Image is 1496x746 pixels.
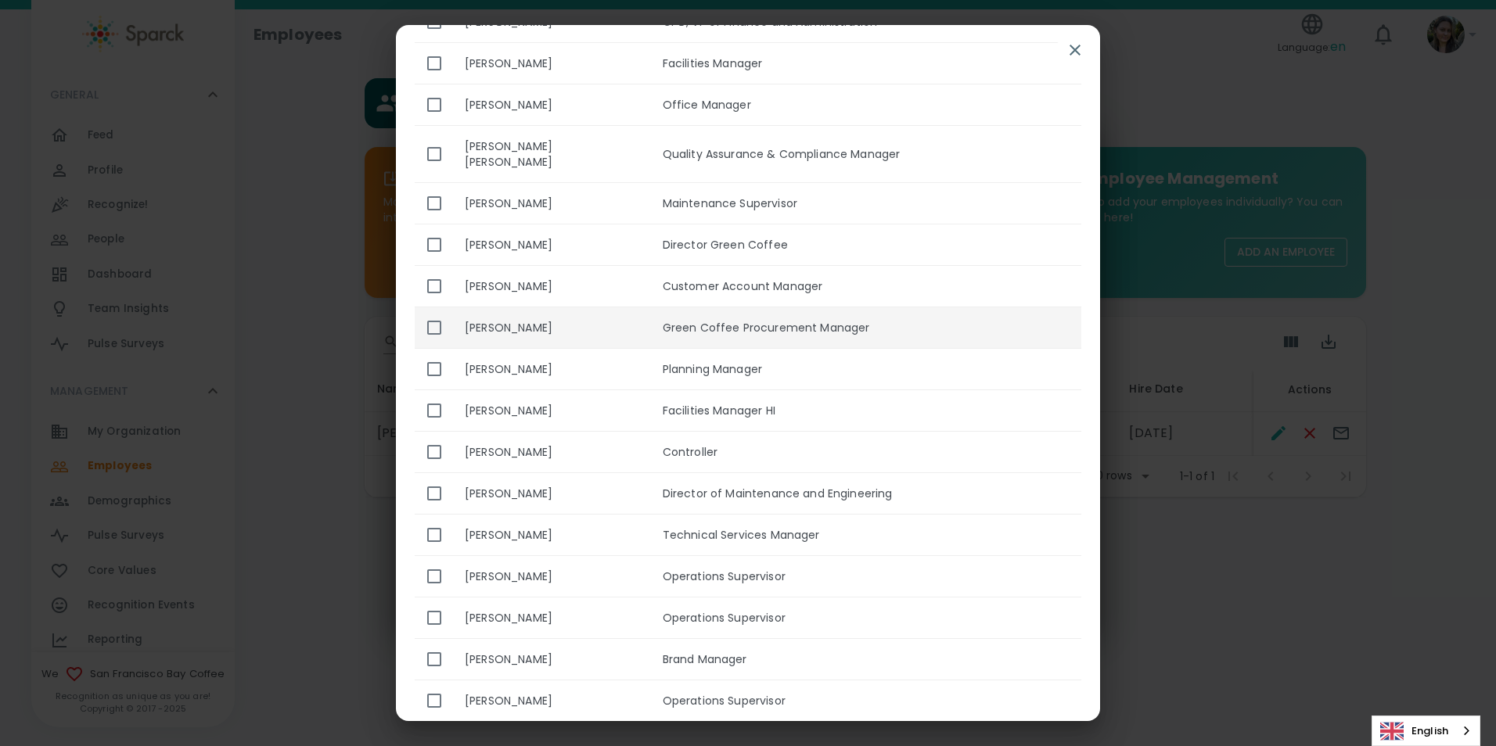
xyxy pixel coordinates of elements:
[452,597,650,639] th: [PERSON_NAME]
[452,126,650,183] th: [PERSON_NAME] [PERSON_NAME]
[452,680,650,722] th: [PERSON_NAME]
[452,515,650,556] th: [PERSON_NAME]
[650,307,966,349] td: Green Coffee Procurement Manager
[650,266,966,307] td: Customer Account Manager
[650,183,966,224] td: Maintenance Supervisor
[452,639,650,680] th: [PERSON_NAME]
[452,224,650,266] th: [PERSON_NAME]
[452,183,650,224] th: [PERSON_NAME]
[650,126,966,183] td: Quality Assurance & Compliance Manager
[1372,716,1480,746] aside: Language selected: English
[452,432,650,473] th: [PERSON_NAME]
[650,390,966,432] td: Facilities Manager HI
[452,266,650,307] th: [PERSON_NAME]
[452,43,650,84] th: [PERSON_NAME]
[650,473,966,515] td: Director of Maintenance and Engineering
[452,349,650,390] th: [PERSON_NAME]
[650,349,966,390] td: Planning Manager
[1372,716,1480,745] a: English
[650,84,966,126] td: Office Manager
[650,432,966,473] td: Controller
[452,390,650,432] th: [PERSON_NAME]
[650,224,966,266] td: Director Green Coffee
[650,597,966,639] td: Operations Supervisor
[650,43,966,84] td: Facilities Manager
[1372,716,1480,746] div: Language
[650,515,966,556] td: Technical Services Manager
[452,556,650,597] th: [PERSON_NAME]
[452,84,650,126] th: [PERSON_NAME]
[650,556,966,597] td: Operations Supervisor
[452,307,650,349] th: [PERSON_NAME]
[650,639,966,680] td: Brand Manager
[452,473,650,515] th: [PERSON_NAME]
[650,680,966,722] td: Operations Supervisor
